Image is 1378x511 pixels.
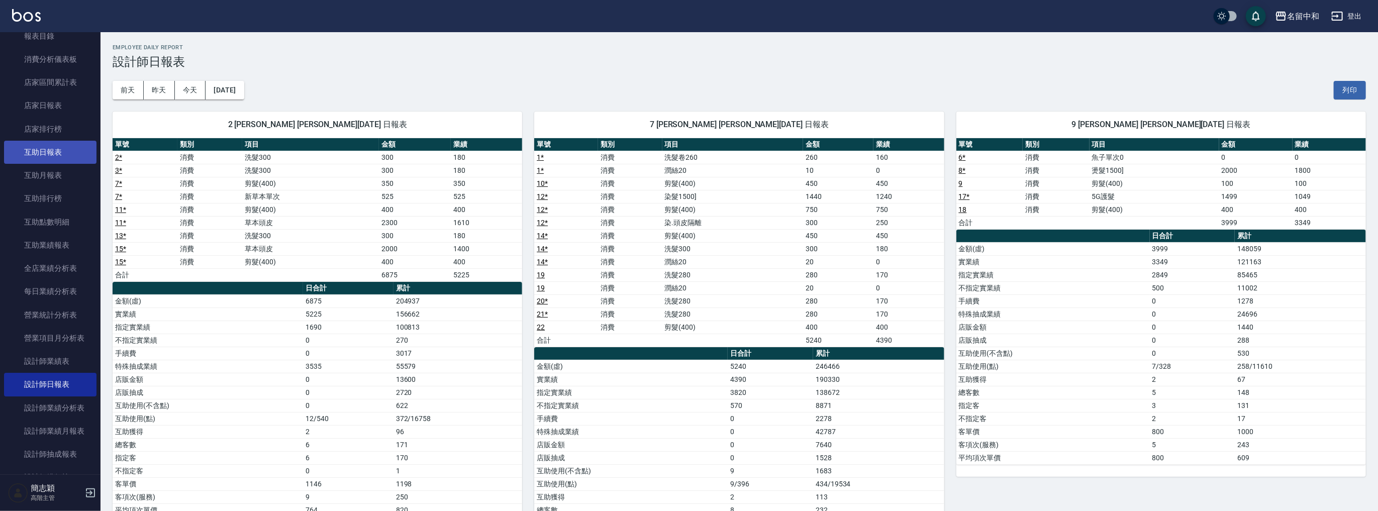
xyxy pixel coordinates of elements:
[451,177,523,190] td: 350
[534,373,728,386] td: 實業績
[379,164,451,177] td: 300
[1090,164,1219,177] td: 燙髮1500]
[598,255,662,268] td: 消費
[4,234,96,257] a: 互助業績報表
[959,206,967,214] a: 18
[177,229,242,242] td: 消費
[4,420,96,443] a: 設計師業績月報表
[1219,177,1293,190] td: 100
[956,268,1150,281] td: 指定實業績
[393,425,523,438] td: 96
[1293,138,1366,151] th: 業績
[1235,373,1366,386] td: 67
[393,282,523,295] th: 累計
[242,177,379,190] td: 剪髮(400)
[303,373,393,386] td: 0
[803,268,873,281] td: 280
[451,242,523,255] td: 1400
[113,81,144,99] button: 前天
[451,229,523,242] td: 180
[1150,334,1235,347] td: 0
[598,177,662,190] td: 消費
[177,203,242,216] td: 消費
[598,229,662,242] td: 消費
[728,360,813,373] td: 5240
[4,373,96,396] a: 設計師日報表
[303,321,393,334] td: 1690
[1219,151,1293,164] td: 0
[1293,164,1366,177] td: 1800
[379,242,451,255] td: 2000
[873,294,944,308] td: 170
[1090,177,1219,190] td: 剪髮(400)
[242,190,379,203] td: 新草本單次
[598,281,662,294] td: 消費
[598,308,662,321] td: 消費
[4,164,96,187] a: 互助月報表
[379,229,451,242] td: 300
[113,412,303,425] td: 互助使用(點)
[873,281,944,294] td: 0
[956,321,1150,334] td: 店販金額
[1235,321,1366,334] td: 1440
[1150,281,1235,294] td: 500
[1235,255,1366,268] td: 121163
[393,399,523,412] td: 622
[662,308,804,321] td: 洗髮280
[813,373,944,386] td: 190330
[1219,190,1293,203] td: 1499
[1235,425,1366,438] td: 1000
[956,425,1150,438] td: 客單價
[393,438,523,451] td: 171
[537,284,545,292] a: 19
[1150,242,1235,255] td: 3999
[662,281,804,294] td: 潤絲20
[1219,203,1293,216] td: 400
[1235,334,1366,347] td: 288
[1090,138,1219,151] th: 項目
[873,308,944,321] td: 170
[177,190,242,203] td: 消費
[1219,164,1293,177] td: 2000
[303,360,393,373] td: 3535
[1150,438,1235,451] td: 5
[956,347,1150,360] td: 互助使用(不含點)
[662,190,804,203] td: 染髮1500]
[113,44,1366,51] h2: Employee Daily Report
[4,280,96,303] a: 每日業績分析表
[956,360,1150,373] td: 互助使用(點)
[303,386,393,399] td: 0
[956,334,1150,347] td: 店販抽成
[177,242,242,255] td: 消費
[206,81,244,99] button: [DATE]
[598,203,662,216] td: 消費
[379,138,451,151] th: 金額
[968,120,1354,130] span: 9 [PERSON_NAME] [PERSON_NAME][DATE] 日報表
[803,334,873,347] td: 5240
[873,216,944,229] td: 250
[803,164,873,177] td: 10
[803,216,873,229] td: 300
[1023,203,1090,216] td: 消費
[546,120,932,130] span: 7 [PERSON_NAME] [PERSON_NAME][DATE] 日報表
[1150,399,1235,412] td: 3
[4,443,96,466] a: 設計師抽成報表
[1023,164,1090,177] td: 消費
[662,203,804,216] td: 剪髮(400)
[598,321,662,334] td: 消費
[451,164,523,177] td: 180
[662,255,804,268] td: 潤絲20
[956,138,1366,230] table: a dense table
[873,242,944,255] td: 180
[534,334,598,347] td: 合計
[12,9,41,22] img: Logo
[1150,360,1235,373] td: 7/328
[813,425,944,438] td: 42787
[873,321,944,334] td: 400
[1235,230,1366,243] th: 累計
[303,308,393,321] td: 5225
[379,190,451,203] td: 525
[534,138,598,151] th: 單號
[1150,412,1235,425] td: 2
[1293,216,1366,229] td: 3349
